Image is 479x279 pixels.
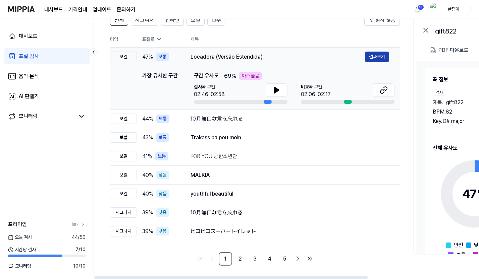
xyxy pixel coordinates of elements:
[69,221,86,227] a: 더보기
[301,90,331,98] div: 02:06-02:17
[207,14,225,26] button: 반주
[428,4,471,15] button: profile글쟁이
[278,252,291,266] a: 5
[224,72,236,80] span: 69 %
[142,53,153,61] span: 47 %
[19,72,39,80] div: 음악 분석
[191,209,389,217] div: 10月無口な君を忘れる
[8,263,31,270] span: 모니터링
[8,234,32,241] span: 오늘 검사
[110,170,137,180] div: 보컬
[305,253,315,264] a: Go to last page
[191,53,365,61] div: Locadora (Versão Estendida)
[165,16,179,24] span: 탑라인
[4,28,90,44] a: 대시보드
[156,227,169,235] div: 낮음
[19,32,38,40] div: 대시보드
[93,6,111,14] a: 업데이트
[72,234,86,241] span: 44 / 50
[433,98,443,107] span: 제목 .
[142,134,153,142] span: 43 %
[110,31,137,48] th: 타입
[430,47,436,53] img: PDF Download
[68,6,87,14] button: 가격안내
[456,251,466,259] span: 높음
[413,4,423,15] button: 알림18
[440,5,467,13] div: 글쟁이
[292,253,303,264] a: Go to next page
[110,151,137,161] div: 보컬
[44,6,63,14] a: 대시보드
[155,152,168,160] div: 보통
[438,46,469,55] div: PDF 다운로드
[219,252,232,266] a: 1
[156,208,169,217] div: 낮음
[8,220,27,228] span: 프리미엄
[19,112,38,120] div: 모니터링
[4,68,90,84] a: 음악 분석
[142,171,153,179] span: 40 %
[131,14,158,26] button: 시그니처
[191,171,389,179] div: MALKIA
[114,16,124,24] span: 전체
[233,252,247,266] a: 2
[8,246,36,253] span: 시간당 검사
[110,14,128,26] button: 전체
[417,5,424,10] div: 18
[156,133,169,142] div: 보통
[187,14,205,26] button: 보컬
[19,92,39,100] div: AI 판별기
[191,134,389,142] div: Trakass pa pou moin
[4,48,90,64] a: 표절 검사
[156,115,169,123] div: 보통
[433,89,446,96] div: 검사
[156,190,169,198] div: 낮음
[430,3,438,16] img: profile
[110,252,400,266] nav: pagination
[428,44,470,57] button: PDF 다운로드
[194,90,225,98] div: 02:46-02:58
[4,88,90,104] a: AI 판별기
[263,252,276,266] a: 4
[142,190,153,198] span: 40 %
[110,226,137,236] div: 시그니처
[110,52,137,62] div: 보컬
[248,252,262,266] a: 3
[195,253,205,264] a: Go to first page
[446,98,464,107] span: gift822
[191,152,389,160] div: FOR YOU 방탄소년단
[207,253,217,264] a: Go to previous page
[191,31,400,47] th: 제목
[191,16,200,24] span: 보컬
[375,16,395,24] span: 읽지 않음
[142,227,153,235] span: 39 %
[19,52,39,60] div: 표절 검사
[364,14,400,26] button: 읽지 않음
[301,83,331,90] span: 비교곡 구간
[365,52,389,62] button: 결과보기
[142,115,153,123] span: 44 %
[110,189,137,199] div: 보컬
[454,241,463,249] span: 안전
[191,190,389,198] div: youthful beautiful
[156,171,169,179] div: 낮음
[194,83,225,90] span: 검사곡 구간
[142,36,180,43] div: 표절률
[73,263,86,270] span: 10 / 10
[191,115,389,123] div: 10月無口な君を忘れる
[142,72,178,104] div: 가장 유사한 구간
[156,53,169,61] div: 보통
[194,72,219,80] span: 구간 유사도
[142,209,153,217] span: 39 %
[117,6,136,14] a: 문의하기
[142,152,152,160] span: 41 %
[414,5,422,13] img: 알림
[110,132,137,143] div: 보컬
[135,16,154,24] span: 시그니처
[75,246,86,253] span: 7 / 10
[191,227,389,235] div: ピコピコスーパートイレット
[161,14,184,26] button: 탑라인
[8,112,75,120] a: 모니터링
[239,72,262,80] div: 아주 높음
